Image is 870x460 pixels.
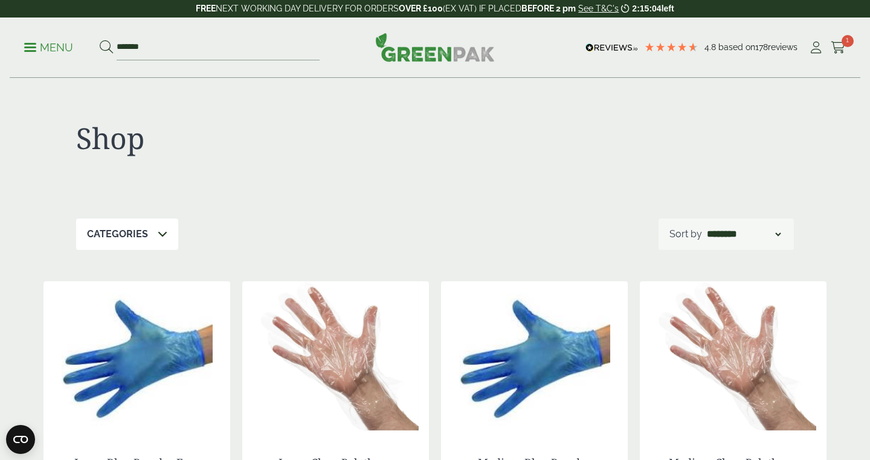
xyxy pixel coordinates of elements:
[399,4,443,13] strong: OVER £100
[521,4,576,13] strong: BEFORE 2 pm
[704,227,783,241] select: Shop order
[768,42,797,52] span: reviews
[669,227,702,241] p: Sort by
[842,35,854,47] span: 1
[644,42,698,53] div: 4.78 Stars
[242,281,429,432] img: 4130016A-Large-Clear-Polythene-Glove
[831,42,846,54] i: Cart
[6,425,35,454] button: Open CMP widget
[441,281,628,432] img: 4130015J-Blue-Vinyl-Powder-Free-Gloves-Medium
[632,4,661,13] span: 2:15:04
[43,281,230,432] img: 4130015K-Blue-Vinyl-Powder-Free-Gloves-Large
[196,4,216,13] strong: FREE
[585,43,638,52] img: REVIEWS.io
[76,121,435,156] h1: Shop
[718,42,755,52] span: Based on
[87,227,148,241] p: Categories
[662,4,674,13] span: left
[578,4,619,13] a: See T&C's
[24,40,73,53] a: Menu
[704,42,718,52] span: 4.8
[808,42,823,54] i: My Account
[755,42,768,52] span: 178
[24,40,73,55] p: Menu
[640,281,826,432] img: 4130016-Medium-Clear-Polythene-Glove
[831,39,846,57] a: 1
[375,33,495,62] img: GreenPak Supplies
